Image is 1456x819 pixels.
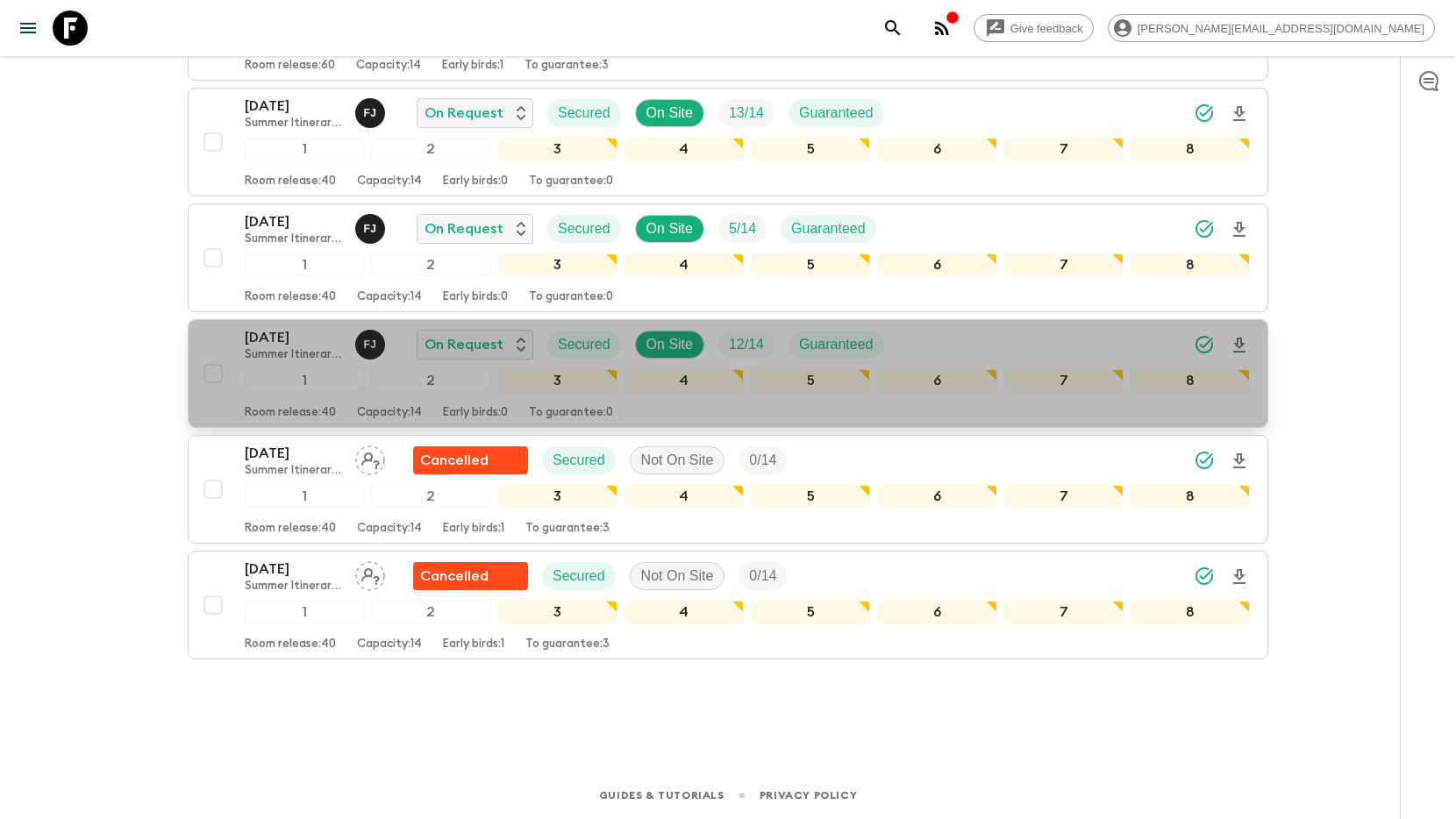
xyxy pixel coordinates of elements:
[751,369,870,392] div: 5
[1229,451,1250,472] svg: Download Onboarding
[875,11,910,46] button: search adventures
[625,138,744,160] div: 4
[1108,14,1435,42] div: [PERSON_NAME][EMAIL_ADDRESS][DOMAIN_NAME]
[420,566,489,587] p: Cancelled
[625,369,744,392] div: 4
[635,99,704,127] div: On Site
[425,218,503,239] p: On Request
[751,601,870,623] div: 5
[553,450,605,471] p: Secured
[739,562,787,590] div: Trip Fill
[245,117,341,131] p: Summer Itinerary 2025 ([DATE]-[DATE])
[355,566,385,580] span: Assign pack leader
[1229,566,1250,588] svg: Download Onboarding
[355,335,389,349] span: Fadi Jaber
[877,138,996,160] div: 6
[877,253,996,276] div: 6
[443,174,508,189] p: Early birds: 0
[1004,485,1124,508] div: 7
[363,338,376,352] p: F J
[425,334,503,355] p: On Request
[525,637,610,652] p: To guarantee: 3
[245,290,336,304] p: Room release: 40
[1229,103,1250,125] svg: Download Onboarding
[1004,369,1124,392] div: 7
[542,562,616,590] div: Secured
[245,174,336,189] p: Room release: 40
[877,485,996,508] div: 6
[188,551,1268,659] button: [DATE]Summer Itinerary 2025 ([DATE]-[DATE])Assign pack leaderFlash Pack cancellationSecuredNot On...
[371,138,490,160] div: 2
[188,203,1268,312] button: [DATE]Summer Itinerary 2025 ([DATE]-[DATE])Fadi JaberOn RequestSecuredOn SiteTrip FillGuaranteed1...
[357,406,422,420] p: Capacity: 14
[1004,601,1124,623] div: 7
[630,446,725,474] div: Not On Site
[558,334,610,355] p: Secured
[1004,253,1124,276] div: 7
[1131,601,1250,623] div: 8
[641,566,714,587] p: Not On Site
[1131,369,1250,392] div: 8
[245,327,341,348] p: [DATE]
[625,253,744,276] div: 4
[245,601,364,623] div: 1
[245,580,341,594] p: Summer Itinerary 2025 ([DATE]-[DATE])
[635,331,704,359] div: On Site
[525,59,609,73] p: To guarantee: 3
[357,174,422,189] p: Capacity: 14
[443,522,504,536] p: Early birds: 1
[245,485,364,508] div: 1
[729,334,764,355] p: 12 / 14
[1194,218,1215,239] svg: Synced Successfully
[718,99,774,127] div: Trip Fill
[630,562,725,590] div: Not On Site
[729,218,756,239] p: 5 / 14
[547,99,621,127] div: Secured
[245,369,364,392] div: 1
[739,446,787,474] div: Trip Fill
[1131,253,1250,276] div: 8
[525,522,610,536] p: To guarantee: 3
[749,566,776,587] p: 0 / 14
[371,601,490,623] div: 2
[356,59,421,73] p: Capacity: 14
[1194,103,1215,124] svg: Synced Successfully
[245,464,341,478] p: Summer Itinerary 2025 ([DATE]-[DATE])
[245,96,341,117] p: [DATE]
[11,11,46,46] button: menu
[974,14,1094,42] a: Give feedback
[751,253,870,276] div: 5
[558,103,610,124] p: Secured
[355,219,389,233] span: Fadi Jaber
[498,369,617,392] div: 3
[443,290,508,304] p: Early birds: 0
[413,446,528,474] div: Flash Pack cancellation
[420,450,489,471] p: Cancelled
[357,290,422,304] p: Capacity: 14
[625,485,744,508] div: 4
[542,446,616,474] div: Secured
[641,450,714,471] p: Not On Site
[547,331,621,359] div: Secured
[498,485,617,508] div: 3
[553,566,605,587] p: Secured
[357,637,422,652] p: Capacity: 14
[1128,22,1434,35] span: [PERSON_NAME][EMAIL_ADDRESS][DOMAIN_NAME]
[1194,334,1215,355] svg: Synced Successfully
[646,334,693,355] p: On Site
[357,522,422,536] p: Capacity: 14
[529,406,613,420] p: To guarantee: 0
[355,98,389,128] button: FJ
[245,253,364,276] div: 1
[877,601,996,623] div: 6
[760,786,857,805] a: Privacy Policy
[371,253,490,276] div: 2
[498,253,617,276] div: 3
[799,334,874,355] p: Guaranteed
[498,601,617,623] div: 3
[413,562,528,590] div: Flash Pack cancellation
[245,138,364,160] div: 1
[749,450,776,471] p: 0 / 14
[1131,485,1250,508] div: 8
[442,59,503,73] p: Early birds: 1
